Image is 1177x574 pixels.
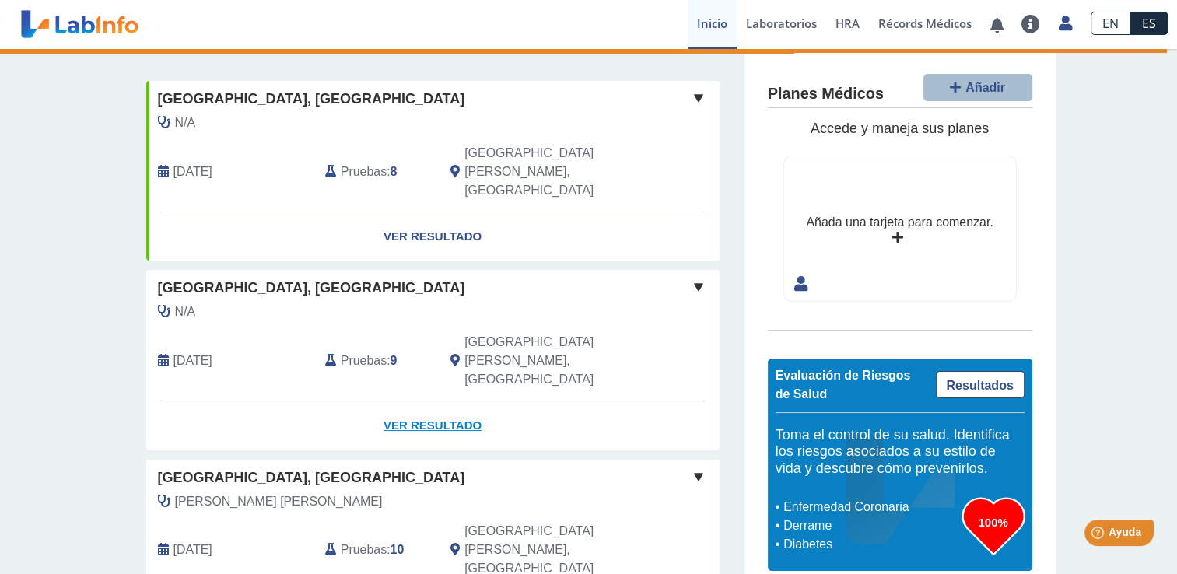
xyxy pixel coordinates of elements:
iframe: Help widget launcher [1039,513,1160,557]
span: 2025-08-09 [173,352,212,370]
span: Ortiz Rivera, Monica [175,492,383,511]
span: Accede y maneja sus planes [811,121,989,136]
div: : [314,144,439,200]
span: HRA [835,16,860,31]
span: N/A [175,303,196,321]
a: Ver Resultado [146,401,720,450]
a: EN [1091,12,1130,35]
div: Añada una tarjeta para comenzar. [806,213,993,232]
span: [GEOGRAPHIC_DATA], [GEOGRAPHIC_DATA] [158,467,465,488]
span: 2025-04-12 [173,541,212,559]
h5: Toma el control de su salud. Identifica los riesgos asociados a su estilo de vida y descubre cómo... [776,427,1025,478]
h4: Planes Médicos [768,85,884,103]
span: Evaluación de Riesgos de Salud [776,369,911,401]
li: Enfermedad Coronaria [779,498,962,516]
span: [GEOGRAPHIC_DATA], [GEOGRAPHIC_DATA] [158,278,465,299]
span: Añadir [965,81,1005,94]
a: Ver Resultado [146,212,720,261]
div: : [314,333,439,389]
b: 10 [391,543,405,556]
h3: 100% [962,513,1025,532]
span: San Juan, PR [464,333,636,389]
li: Diabetes [779,535,962,554]
a: ES [1130,12,1168,35]
b: 9 [391,354,398,367]
button: Añadir [923,74,1032,101]
span: 2025-06-20 [173,163,212,181]
span: Pruebas [341,541,387,559]
li: Derrame [779,516,962,535]
span: Pruebas [341,352,387,370]
span: [GEOGRAPHIC_DATA], [GEOGRAPHIC_DATA] [158,89,465,110]
span: Pruebas [341,163,387,181]
a: Resultados [936,371,1025,398]
b: 8 [391,165,398,178]
span: N/A [175,114,196,132]
span: San Juan, PR [464,144,636,200]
